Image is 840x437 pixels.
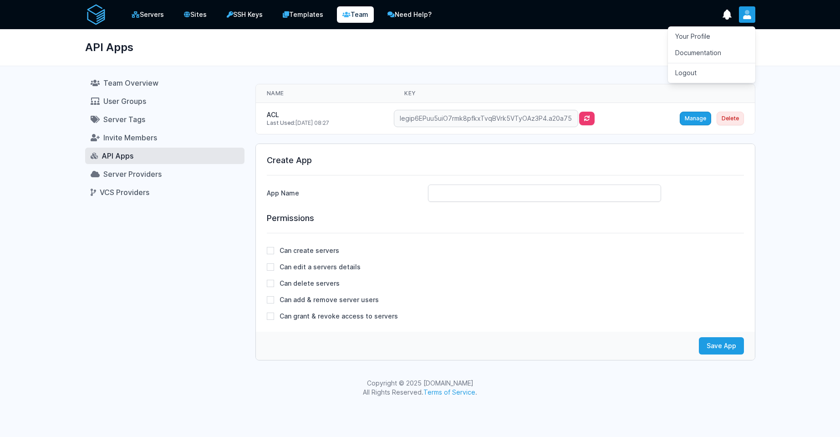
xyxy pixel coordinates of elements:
span: Server Tags [103,115,145,124]
div: ACL [267,110,383,119]
span: Can edit a servers details [280,262,361,272]
span: Can delete servers [280,279,340,288]
a: Servers [125,5,170,24]
h1: API Apps [85,36,133,58]
span: Last Used: [267,119,295,126]
a: Documentation [668,45,755,61]
a: Logout [668,65,755,81]
a: Need Help? [381,5,438,24]
span: Server Providers [103,170,162,179]
a: Invite Members [85,129,244,146]
th: Name [256,84,394,103]
a: VCS Providers [85,184,244,201]
a: Templates [276,5,330,24]
a: User Groups [85,93,244,109]
a: SSH Keys [220,5,269,24]
button: show notifications [719,6,735,23]
span: API Apps [102,151,133,160]
span: VCS Providers [100,188,149,197]
span: Invite Members [103,133,157,142]
a: Terms of Service [423,388,475,396]
span: User Groups [103,97,146,106]
span: Can add & remove server users [280,295,379,304]
a: Team [337,6,374,23]
button: Delete [717,112,744,125]
div: User menu [668,26,755,83]
span: Team Overview [103,78,158,87]
div: [DATE] 08:27 [267,119,383,127]
span: Can create servers [280,246,339,255]
button: User menu [739,6,755,23]
img: serverAuth logo [85,4,107,26]
label: App Name [267,185,421,198]
a: API Apps [85,148,244,164]
a: Server Providers [85,166,244,182]
button: Manage [680,112,711,125]
h3: Create App [267,155,744,166]
a: Server Tags [85,111,244,128]
button: Save App [699,337,744,355]
a: Sites [178,5,213,24]
a: Team Overview [85,75,244,91]
span: Can grant & revoke access to servers [280,312,398,321]
h3: Permissions [267,213,744,224]
th: Key [393,84,614,103]
a: Your Profile [668,28,755,45]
